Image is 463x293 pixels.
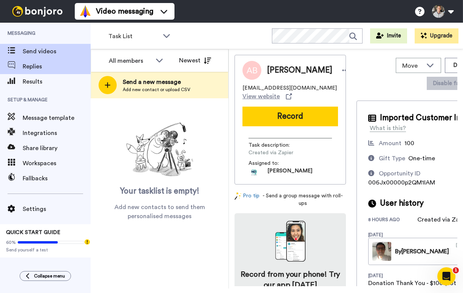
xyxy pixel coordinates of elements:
img: download [275,221,306,262]
span: Add new contact or upload CSV [123,87,190,93]
div: Opportunity ID [379,169,420,178]
img: ef2b9396-55be-4f73-b736-3be6f3a41c15-1732303827.jpg [248,167,260,178]
span: Send a new message [123,78,190,87]
span: Share library [23,144,91,153]
span: 1 [453,267,459,273]
div: 8 hours ago [368,217,417,224]
button: Record [242,107,338,126]
img: ready-set-action.png [122,119,198,180]
span: Send videos [23,47,91,56]
span: Workspaces [23,159,91,168]
span: Integrations [23,129,91,138]
span: Task description : [248,141,301,149]
div: Gift Type [379,154,405,163]
button: Collapse menu [20,271,71,281]
div: Amount [379,139,401,148]
span: User history [380,198,424,209]
span: [EMAIL_ADDRESS][DOMAIN_NAME] [242,84,337,92]
span: Results [23,77,91,86]
span: Add new contacts to send them personalised messages [102,203,217,221]
span: Task List [108,32,159,41]
span: One-time [408,155,435,161]
div: What is this? [370,124,406,133]
span: Video messaging [96,6,153,17]
button: Upgrade [415,28,458,43]
span: Move [402,61,423,70]
img: eb7fc62f-8ec4-4f0b-a082-89edbec2d8ef-thumb.jpg [372,242,391,261]
button: Newest [173,53,217,68]
iframe: Intercom live chat [437,267,455,285]
span: Assigned to: [248,160,301,167]
span: Send yourself a test [6,247,85,253]
span: Replies [23,62,91,71]
h4: Record from your phone! Try our app [DATE] [239,269,342,290]
span: View website [242,92,280,101]
div: Tooltip anchor [84,239,91,245]
div: - Send a group message with roll-ups [235,192,346,207]
span: Settings [23,205,91,214]
span: Created via Zapier [248,149,320,157]
img: Image of Adrian Bozzolo [242,61,261,80]
span: 60% [6,239,16,245]
span: Fallbacks [23,174,91,183]
span: [PERSON_NAME] [267,65,332,76]
span: QUICK START GUIDE [6,230,60,235]
img: vm-color.svg [79,5,91,17]
a: Pro tip [235,192,259,207]
span: Your tasklist is empty! [120,186,199,197]
img: bj-logo-header-white.svg [9,6,66,17]
span: 100 [404,140,414,146]
div: [DATE] [368,232,417,238]
div: [DATE] [368,273,417,279]
span: Message template [23,113,91,122]
span: 006Jx00000p2QM1IAM [368,180,435,186]
div: All members [109,56,152,65]
div: By [PERSON_NAME] [395,247,449,256]
span: [PERSON_NAME] [267,167,312,178]
img: magic-wand.svg [235,192,241,200]
span: Collapse menu [34,273,65,279]
button: Invite [370,28,407,43]
a: View website [242,92,292,101]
